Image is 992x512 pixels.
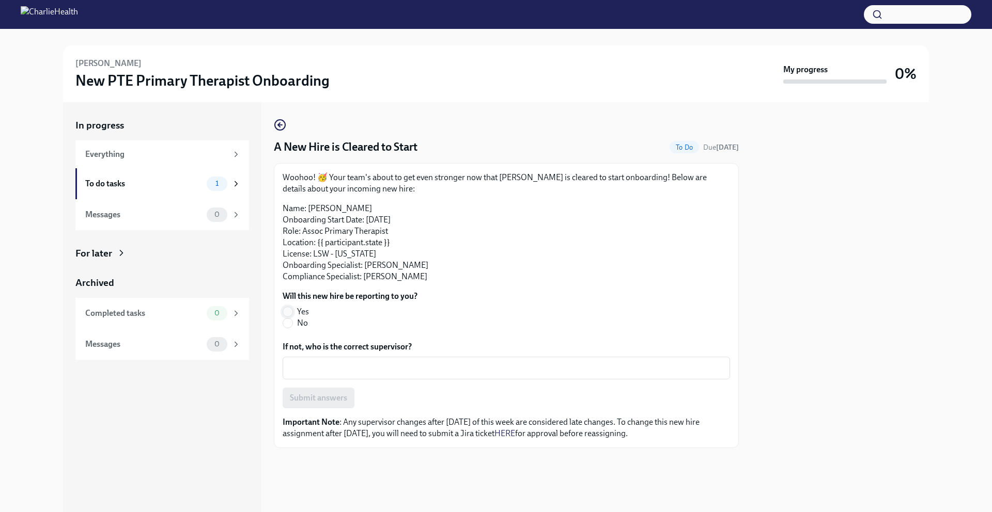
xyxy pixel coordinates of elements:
[283,417,339,427] strong: Important Note
[274,139,417,155] h4: A New Hire is Cleared to Start
[283,172,730,195] p: Woohoo! 🥳 Your team's about to get even stronger now that [PERSON_NAME] is cleared to start onboa...
[75,247,249,260] a: For later
[283,291,417,302] label: Will this new hire be reporting to you?
[75,298,249,329] a: Completed tasks0
[297,317,308,329] span: No
[494,428,515,438] a: HERE
[208,309,226,317] span: 0
[75,140,249,168] a: Everything
[895,65,917,83] h3: 0%
[85,308,203,319] div: Completed tasks
[283,417,730,439] p: : Any supervisor changes after [DATE] of this week are considered late changes. To change this ne...
[670,143,699,151] span: To Do
[85,209,203,220] div: Messages
[283,203,730,282] p: Name: [PERSON_NAME] Onboarding Start Date: [DATE] Role: Assoc Primary Therapist Location: {{ part...
[75,247,112,260] div: For later
[85,339,203,350] div: Messages
[716,143,739,152] strong: [DATE]
[85,178,203,189] div: To do tasks
[75,58,142,69] h6: [PERSON_NAME]
[703,142,739,152] span: August 24th, 2025 10:00
[208,340,226,348] span: 0
[75,119,249,132] a: In progress
[783,64,828,75] strong: My progress
[208,211,226,218] span: 0
[75,329,249,360] a: Messages0
[21,6,78,23] img: CharlieHealth
[297,306,309,317] span: Yes
[283,341,730,353] label: If not, who is the correct supervisor?
[85,149,227,160] div: Everything
[75,168,249,199] a: To do tasks1
[75,71,330,90] h3: New PTE Primary Therapist Onboarding
[75,276,249,290] a: Archived
[703,143,739,152] span: Due
[75,199,249,230] a: Messages0
[209,180,225,187] span: 1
